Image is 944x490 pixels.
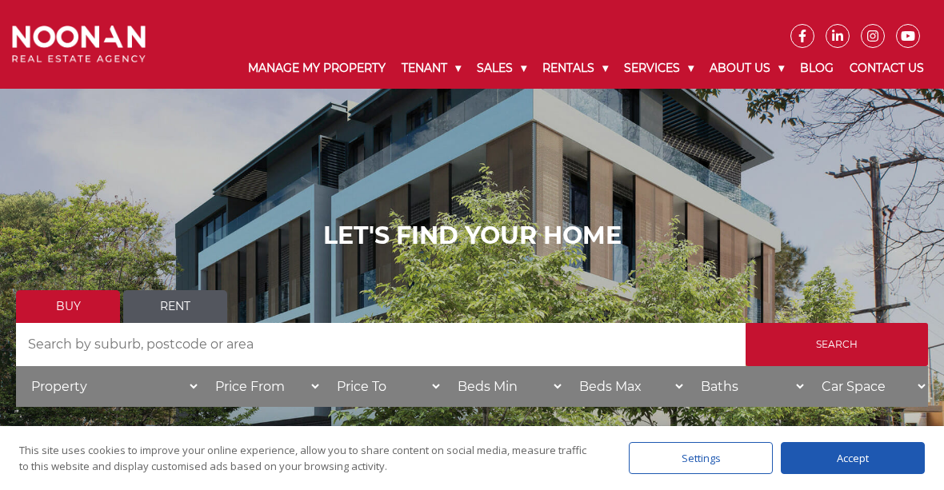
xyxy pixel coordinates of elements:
a: About Us [702,48,792,89]
a: Contact Us [842,48,932,89]
a: Blog [792,48,842,89]
a: Buy [16,290,120,323]
a: Rentals [534,48,616,89]
div: This site uses cookies to improve your online experience, allow you to share content on social me... [19,442,597,474]
input: Search [746,323,928,366]
a: Services [616,48,702,89]
a: Rent [123,290,227,323]
h1: LET'S FIND YOUR HOME [16,221,928,250]
input: Search by suburb, postcode or area [16,323,746,366]
a: Sales [469,48,534,89]
a: Manage My Property [240,48,394,89]
div: Settings [629,442,773,474]
img: Noonan Real Estate Agency [12,26,146,62]
div: Accept [781,442,925,474]
a: Tenant [394,48,469,89]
